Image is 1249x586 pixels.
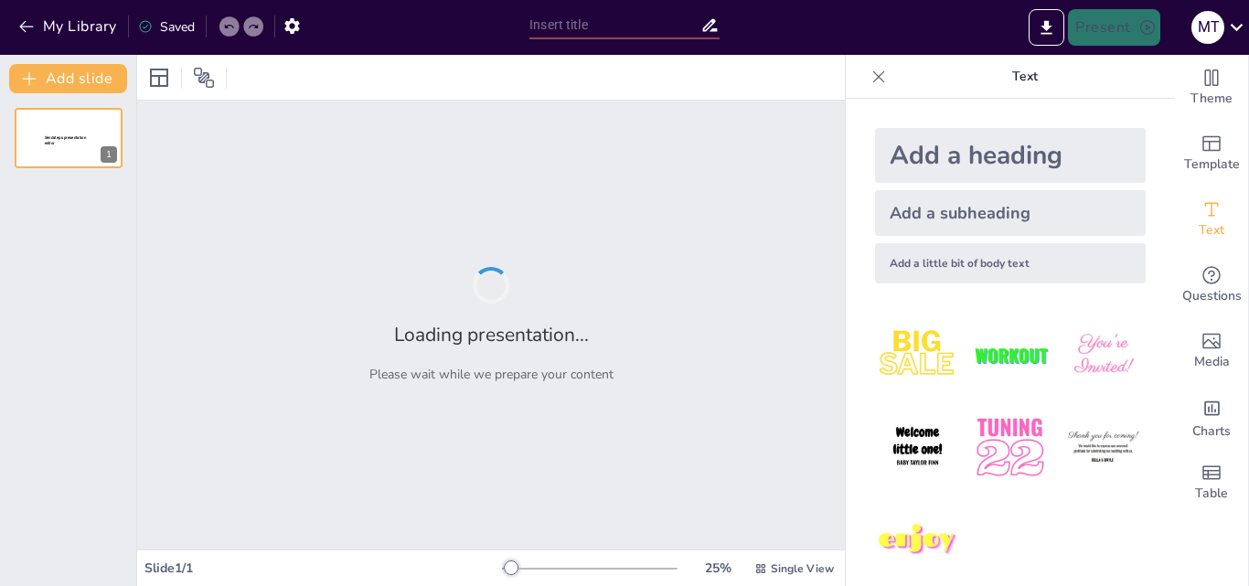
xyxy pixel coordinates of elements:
div: Add text boxes [1175,186,1248,252]
img: 1.jpeg [875,313,960,398]
div: Change the overall theme [1175,55,1248,121]
div: Add a subheading [875,190,1146,236]
div: Add a little bit of body text [875,243,1146,283]
div: 25 % [696,559,740,577]
h2: Loading presentation... [394,322,589,347]
div: Slide 1 / 1 [144,559,502,577]
div: Get real-time input from your audience [1175,252,1248,318]
div: M T [1191,11,1224,44]
span: Position [193,67,215,89]
span: Single View [771,561,834,576]
button: My Library [14,12,124,41]
img: 4.jpeg [875,405,960,490]
div: Add ready made slides [1175,121,1248,186]
div: Add a heading [875,128,1146,183]
span: Template [1184,154,1240,175]
button: Export to PowerPoint [1029,9,1064,46]
img: 5.jpeg [967,405,1052,490]
span: Media [1194,352,1230,372]
span: Questions [1182,286,1242,306]
img: 7.jpeg [875,498,960,583]
div: Layout [144,63,174,92]
div: Saved [138,18,195,36]
input: Insert title [529,12,700,38]
img: 2.jpeg [967,313,1052,398]
span: Text [1199,220,1224,240]
span: Charts [1192,421,1231,442]
div: Add a table [1175,450,1248,516]
div: 1 [101,146,117,163]
p: Please wait while we prepare your content [369,366,614,383]
button: M T [1191,9,1224,46]
img: 6.jpeg [1061,405,1146,490]
span: Theme [1190,89,1233,109]
button: Present [1068,9,1159,46]
button: Add slide [9,64,127,93]
div: Add images, graphics, shapes or video [1175,318,1248,384]
span: Sendsteps presentation editor [45,135,86,145]
div: Add charts and graphs [1175,384,1248,450]
span: Table [1195,484,1228,504]
img: 3.jpeg [1061,313,1146,398]
div: 1 [15,108,123,168]
p: Text [893,55,1157,99]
